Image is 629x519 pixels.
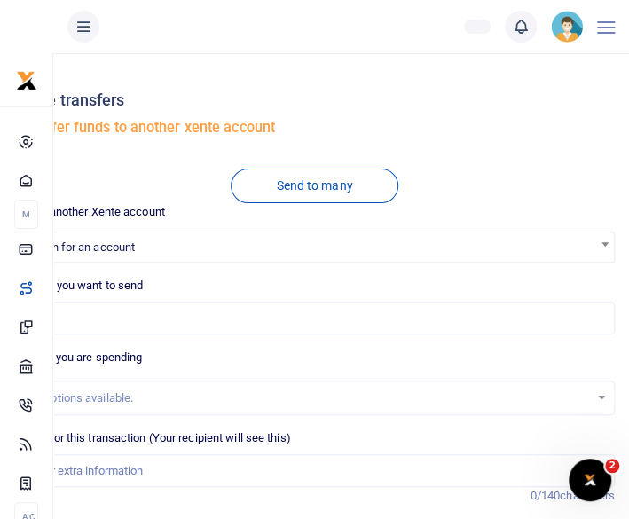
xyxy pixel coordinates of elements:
[605,459,619,473] span: 2
[14,232,615,263] span: Search for an account
[14,90,615,110] h4: Xente transfers
[16,70,37,91] img: logo-small
[560,489,615,502] span: characters
[457,20,498,34] li: Wallet ballance
[531,489,561,502] span: 0/140
[28,389,589,407] div: No options available.
[14,203,165,221] label: Select another Xente account
[14,119,615,137] h5: Transfer funds to another xente account
[569,459,611,501] iframe: Intercom live chat
[16,73,37,86] a: logo-small logo-large logo-large
[15,232,614,260] span: Search for an account
[14,200,38,229] li: M
[231,169,397,203] a: Send to many
[14,349,142,366] label: Reason you are spending
[14,277,143,295] label: Amount you want to send
[551,11,583,43] img: profile-user
[14,302,615,335] input: UGX
[14,429,291,447] label: Memo for this transaction (Your recipient will see this)
[22,240,135,254] span: Search for an account
[14,454,615,488] input: Enter extra information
